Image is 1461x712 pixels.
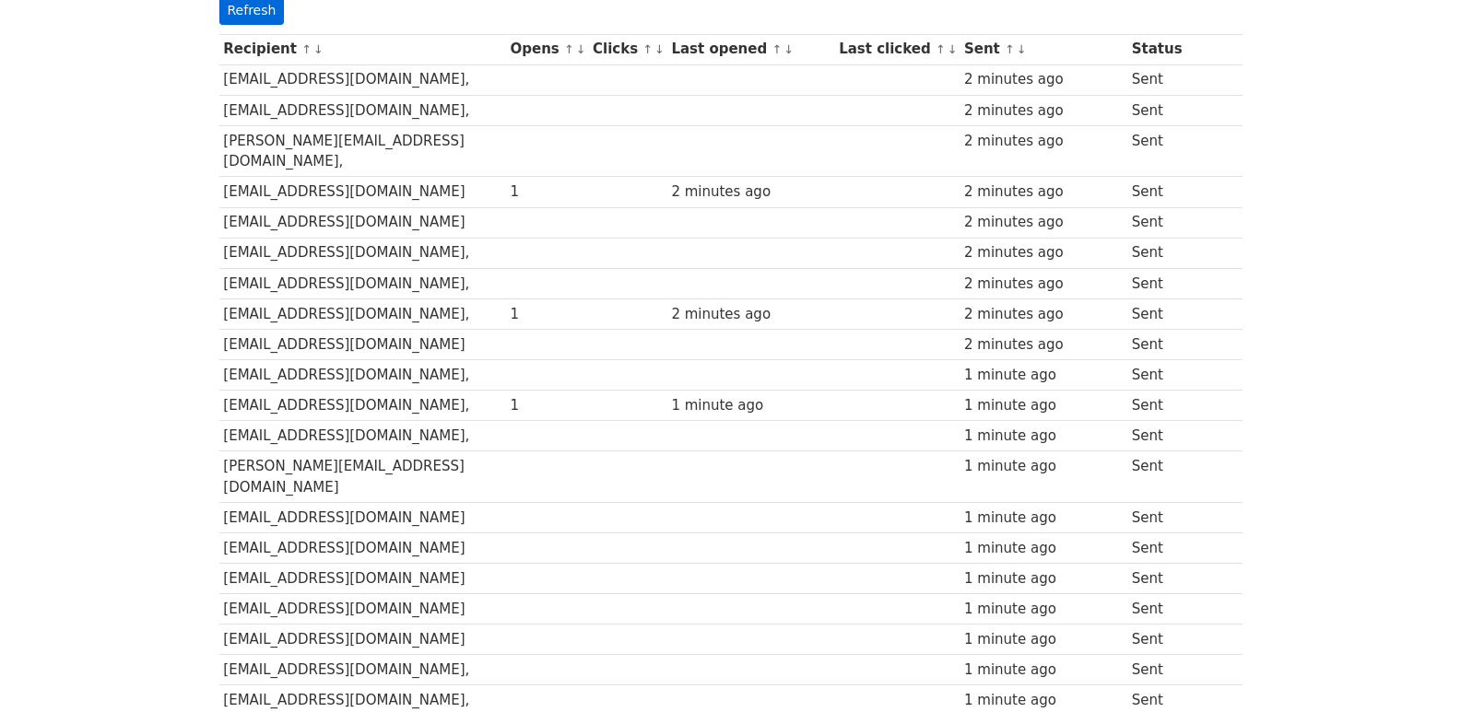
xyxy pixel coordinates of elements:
[506,34,589,64] th: Opens
[219,34,506,64] th: Recipient
[964,304,1123,325] div: 2 minutes ago
[510,304,583,325] div: 1
[219,95,506,125] td: [EMAIL_ADDRESS][DOMAIN_NAME],
[564,42,574,56] a: ↑
[964,690,1123,711] div: 1 minute ago
[1127,329,1186,359] td: Sent
[1127,624,1186,655] td: Sent
[964,426,1123,447] div: 1 minute ago
[510,395,583,416] div: 1
[219,360,506,391] td: [EMAIL_ADDRESS][DOMAIN_NAME],
[1127,655,1186,685] td: Sent
[313,42,324,56] a: ↓
[1127,502,1186,532] td: Sent
[219,268,506,298] td: [EMAIL_ADDRESS][DOMAIN_NAME],
[671,181,830,203] div: 2 minutes ago
[219,564,506,594] td: [EMAIL_ADDRESS][DOMAIN_NAME]
[219,391,506,421] td: [EMAIL_ADDRESS][DOMAIN_NAME],
[948,42,958,56] a: ↓
[936,42,946,56] a: ↑
[964,659,1123,681] div: 1 minute ago
[1127,594,1186,624] td: Sent
[964,100,1123,122] div: 2 minutes ago
[964,538,1123,559] div: 1 minute ago
[964,599,1123,620] div: 1 minute ago
[964,456,1123,477] div: 1 minute ago
[1127,125,1186,177] td: Sent
[1005,42,1015,56] a: ↑
[964,629,1123,650] div: 1 minute ago
[219,238,506,268] td: [EMAIL_ADDRESS][DOMAIN_NAME],
[510,181,583,203] div: 1
[1127,268,1186,298] td: Sent
[219,64,506,95] td: [EMAIL_ADDRESS][DOMAIN_NAME],
[219,502,506,532] td: [EMAIL_ADDRESS][DOMAIN_NAME]
[219,655,506,685] td: [EMAIL_ADDRESS][DOMAIN_NAME],
[671,304,830,325] div: 2 minutes ago
[219,329,506,359] td: [EMAIL_ADDRESS][DOMAIN_NAME]
[219,207,506,238] td: [EMAIL_ADDRESS][DOMAIN_NAME]
[1127,298,1186,329] td: Sent
[964,568,1123,589] div: 1 minute ago
[1127,533,1186,564] td: Sent
[219,298,506,329] td: [EMAIL_ADDRESS][DOMAIN_NAME],
[784,42,794,56] a: ↓
[219,451,506,503] td: [PERSON_NAME][EMAIL_ADDRESS][DOMAIN_NAME]
[964,334,1123,356] div: 2 minutes ago
[1127,238,1186,268] td: Sent
[834,34,960,64] th: Last clicked
[964,274,1123,295] div: 2 minutes ago
[219,624,506,655] td: [EMAIL_ADDRESS][DOMAIN_NAME]
[654,42,665,56] a: ↓
[1127,177,1186,207] td: Sent
[1127,421,1186,451] td: Sent
[219,125,506,177] td: [PERSON_NAME][EMAIL_ADDRESS][DOMAIN_NAME],
[960,34,1127,64] th: Sent
[964,212,1123,233] div: 2 minutes ago
[219,421,506,451] td: [EMAIL_ADDRESS][DOMAIN_NAME],
[301,42,312,56] a: ↑
[219,594,506,624] td: [EMAIL_ADDRESS][DOMAIN_NAME]
[964,131,1123,152] div: 2 minutes ago
[964,508,1123,529] div: 1 minute ago
[671,395,830,416] div: 1 minute ago
[964,395,1123,416] div: 1 minute ago
[1017,42,1027,56] a: ↓
[964,69,1123,90] div: 2 minutes ago
[1127,564,1186,594] td: Sent
[219,533,506,564] td: [EMAIL_ADDRESS][DOMAIN_NAME]
[1127,34,1186,64] th: Status
[964,242,1123,263] div: 2 minutes ago
[219,177,506,207] td: [EMAIL_ADDRESS][DOMAIN_NAME]
[1127,64,1186,95] td: Sent
[1127,451,1186,503] td: Sent
[1127,207,1186,238] td: Sent
[1369,624,1461,712] iframe: Chat Widget
[1127,391,1186,421] td: Sent
[642,42,653,56] a: ↑
[576,42,586,56] a: ↓
[667,34,835,64] th: Last opened
[964,365,1123,386] div: 1 minute ago
[1127,360,1186,391] td: Sent
[964,181,1123,203] div: 2 minutes ago
[1127,95,1186,125] td: Sent
[588,34,666,64] th: Clicks
[772,42,782,56] a: ↑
